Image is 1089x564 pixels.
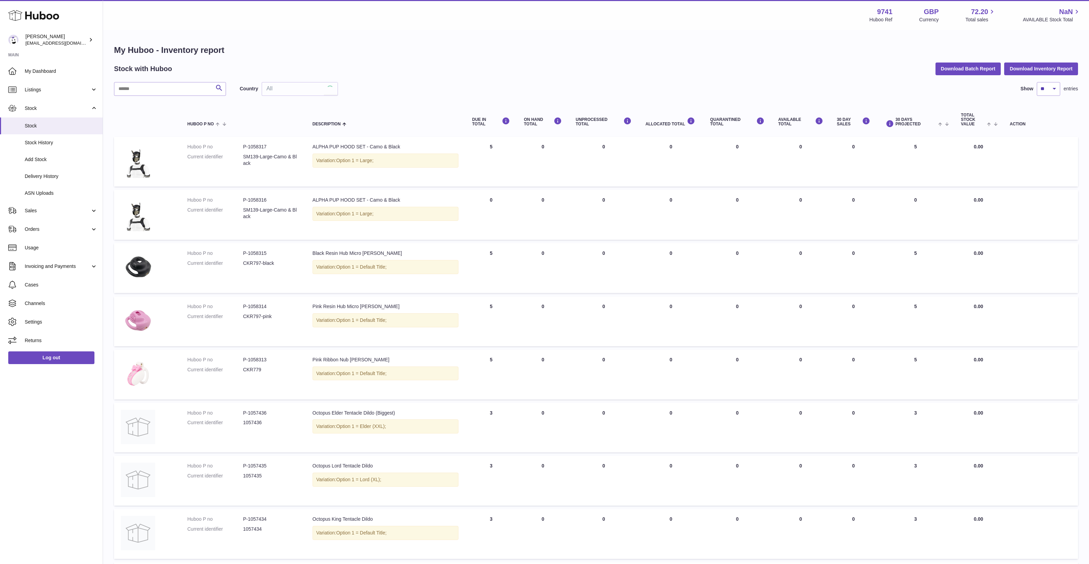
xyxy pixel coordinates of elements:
div: DUE IN TOTAL [472,117,510,126]
span: entries [1064,86,1078,92]
td: 0 [830,137,877,187]
img: product image [121,303,155,338]
dt: Huboo P no [187,144,243,150]
strong: 9741 [877,7,893,16]
a: Log out [8,351,94,364]
td: 0 [830,350,877,399]
span: [EMAIL_ADDRESS][DOMAIN_NAME] [25,40,101,46]
dd: P-1057436 [243,410,299,416]
a: 72.20 Total sales [965,7,996,23]
td: 0 [638,350,703,399]
dd: SM139-Large-Camo & Black [243,154,299,167]
label: Show [1021,86,1033,92]
span: Option 1 = Default Title; [336,371,387,376]
dt: Huboo P no [187,250,243,257]
td: 5 [465,137,517,187]
div: Variation: [313,419,458,433]
span: 0 [736,250,739,256]
td: 0 [830,296,877,346]
td: 0 [771,137,830,187]
td: 0 [638,509,703,559]
td: 0 [830,456,877,506]
td: 0 [830,243,877,293]
img: product image [121,357,155,391]
td: 0 [517,137,569,187]
span: Returns [25,337,98,344]
h2: Stock with Huboo [114,64,172,74]
dt: Huboo P no [187,303,243,310]
span: 0.00 [974,144,983,149]
div: Pink Resin Hub Micro [PERSON_NAME] [313,303,458,310]
td: 5 [877,350,954,399]
td: 0 [465,190,517,240]
span: Description [313,122,341,126]
td: 3 [465,456,517,506]
span: 0 [736,144,739,149]
div: Variation: [313,366,458,381]
dt: Current identifier [187,526,243,532]
span: Total stock value [961,113,985,127]
dt: Current identifier [187,473,243,479]
dd: P-1057435 [243,463,299,469]
button: Download Batch Report [935,63,1001,75]
span: ASN Uploads [25,190,98,196]
td: 0 [830,190,877,240]
div: Action [1010,122,1071,126]
span: Add Stock [25,156,98,163]
img: product image [121,197,155,231]
td: 3 [877,403,954,453]
a: NaN AVAILABLE Stock Total [1023,7,1081,23]
td: 0 [517,296,569,346]
dd: P-1058316 [243,197,299,203]
dd: 1057435 [243,473,299,479]
td: 0 [638,403,703,453]
td: 0 [517,403,569,453]
td: 3 [465,509,517,559]
div: Octopus Lord Tentacle Dildo [313,463,458,469]
img: product image [121,250,155,284]
dt: Huboo P no [187,516,243,522]
dt: Huboo P no [187,463,243,469]
div: QUARANTINED Total [710,117,764,126]
div: Huboo Ref [870,16,893,23]
td: 0 [569,296,638,346]
span: Channels [25,300,98,307]
td: 3 [877,509,954,559]
span: 0 [736,516,739,522]
dt: Current identifier [187,313,243,320]
td: 0 [771,456,830,506]
td: 5 [877,296,954,346]
span: Option 1 = Large; [336,211,374,216]
div: ALPHA PUP HOOD SET - Camo & Black [313,197,458,203]
span: Cases [25,282,98,288]
span: 0.00 [974,304,983,309]
h1: My Huboo - Inventory report [114,45,1078,56]
td: 0 [638,190,703,240]
td: 0 [569,403,638,453]
span: 72.20 [971,7,988,16]
td: 0 [771,350,830,399]
img: product image [121,516,155,550]
td: 0 [569,509,638,559]
dd: 1057436 [243,419,299,426]
td: 0 [771,509,830,559]
td: 5 [465,350,517,399]
dt: Huboo P no [187,357,243,363]
span: NaN [1059,7,1073,16]
td: 0 [569,137,638,187]
span: 0 [736,463,739,469]
span: Total sales [965,16,996,23]
span: Stock [25,123,98,129]
div: Variation: [313,260,458,274]
span: 0 [736,357,739,362]
td: 0 [771,190,830,240]
span: 0.00 [974,197,983,203]
span: Huboo P no [187,122,214,126]
span: 0.00 [974,357,983,362]
span: My Dashboard [25,68,98,75]
td: 0 [771,296,830,346]
div: ALPHA PUP HOOD SET - Camo & Black [313,144,458,150]
td: 0 [877,190,954,240]
div: Variation: [313,526,458,540]
span: Delivery History [25,173,98,180]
